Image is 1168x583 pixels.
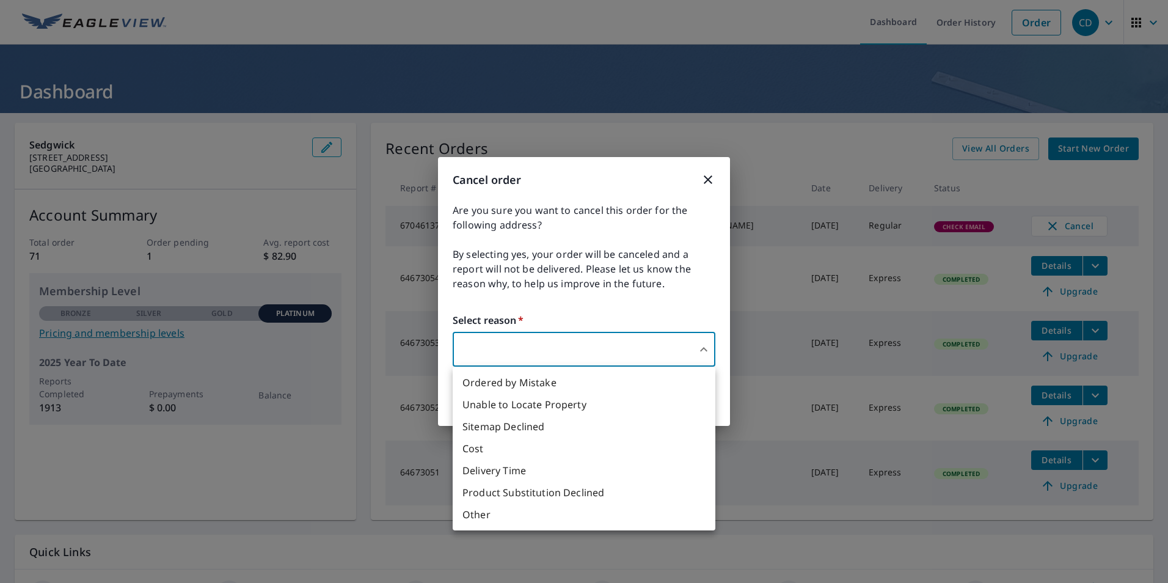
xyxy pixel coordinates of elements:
[453,504,715,526] li: Other
[453,394,715,416] li: Unable to Locate Property
[453,372,715,394] li: Ordered by Mistake
[453,416,715,438] li: Sitemap Declined
[453,460,715,482] li: Delivery Time
[453,438,715,460] li: Cost
[453,482,715,504] li: Product Substitution Declined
